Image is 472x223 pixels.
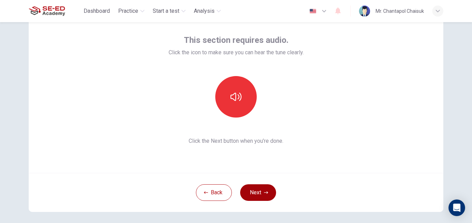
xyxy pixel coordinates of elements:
[309,9,317,14] img: en
[150,5,188,17] button: Start a test
[153,7,179,15] span: Start a test
[115,5,147,17] button: Practice
[376,7,424,15] div: Mr. Chantapol Chaisuk
[194,7,215,15] span: Analysis
[240,184,276,201] button: Next
[29,4,81,18] a: SE-ED Academy logo
[196,184,232,201] button: Back
[359,6,370,17] img: Profile picture
[84,7,110,15] span: Dashboard
[169,48,304,57] span: Click the icon to make sure you can hear the tune clearly.
[81,5,113,17] button: Dashboard
[449,199,465,216] div: Open Intercom Messenger
[184,35,289,46] span: This section requires audio.
[169,137,304,145] span: Click the Next button when you’re done.
[118,7,138,15] span: Practice
[191,5,224,17] button: Analysis
[29,4,65,18] img: SE-ED Academy logo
